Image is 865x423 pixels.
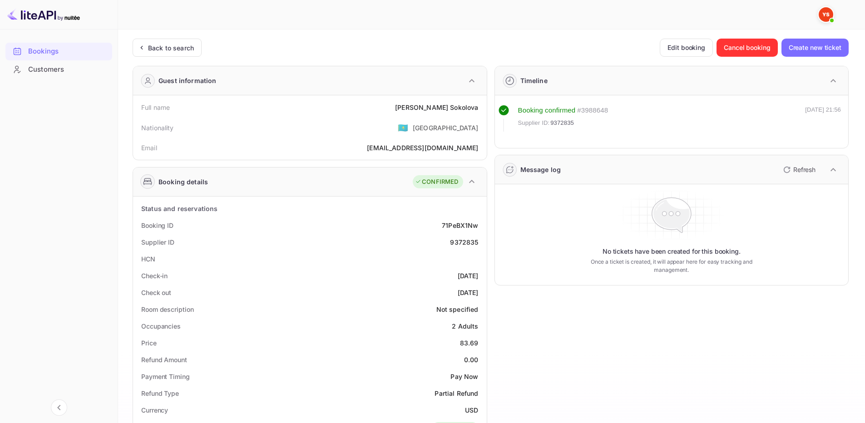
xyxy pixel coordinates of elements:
div: Bookings [28,46,108,57]
div: 2 Adults [452,321,478,331]
div: Occupancies [141,321,181,331]
div: Timeline [520,76,548,85]
div: Room description [141,305,193,314]
button: Refresh [778,162,819,177]
p: Once a ticket is created, it will appear here for easy tracking and management. [576,258,766,274]
div: Customers [28,64,108,75]
div: Nationality [141,123,174,133]
div: Not specified [436,305,479,314]
span: 9372835 [550,118,574,128]
div: Customers [5,61,112,79]
button: Collapse navigation [51,399,67,416]
img: LiteAPI logo [7,7,80,22]
button: Create new ticket [781,39,849,57]
p: Refresh [793,165,816,174]
div: [GEOGRAPHIC_DATA] [413,123,479,133]
div: USD [465,405,478,415]
div: Currency [141,405,168,415]
div: Price [141,338,157,348]
div: Back to search [148,43,194,53]
div: Refund Amount [141,355,187,364]
div: Booking details [158,177,208,187]
div: Full name [141,103,170,112]
div: [EMAIL_ADDRESS][DOMAIN_NAME] [367,143,478,152]
div: Check-in [141,271,168,280]
div: Bookings [5,43,112,60]
div: Partial Refund [435,389,478,398]
div: Booking confirmed [518,105,576,116]
div: Refund Type [141,389,179,398]
div: Booking ID [141,221,173,230]
a: Customers [5,61,112,78]
div: [DATE] [458,288,479,297]
div: # 3988648 [577,105,608,116]
div: 9372835 [450,237,478,247]
div: [DATE] 21:56 [805,105,841,132]
div: 71PeBX1Nw [442,221,478,230]
button: Edit booking [660,39,713,57]
div: Message log [520,165,561,174]
div: Check out [141,288,171,297]
div: HCN [141,254,155,264]
div: Payment Timing [141,372,190,381]
div: Guest information [158,76,217,85]
div: 0.00 [464,355,479,364]
div: CONFIRMED [415,177,458,187]
span: United States [398,119,408,136]
div: Supplier ID [141,237,174,247]
button: Cancel booking [717,39,778,57]
div: Status and reservations [141,204,217,213]
img: Yandex Support [819,7,833,22]
a: Bookings [5,43,112,59]
div: [DATE] [458,271,479,280]
div: Email [141,143,157,152]
div: Pay Now [450,372,478,381]
span: Supplier ID: [518,118,550,128]
div: [PERSON_NAME] Sokolova [395,103,478,112]
div: 83.69 [460,338,479,348]
p: No tickets have been created for this booking. [603,247,741,256]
